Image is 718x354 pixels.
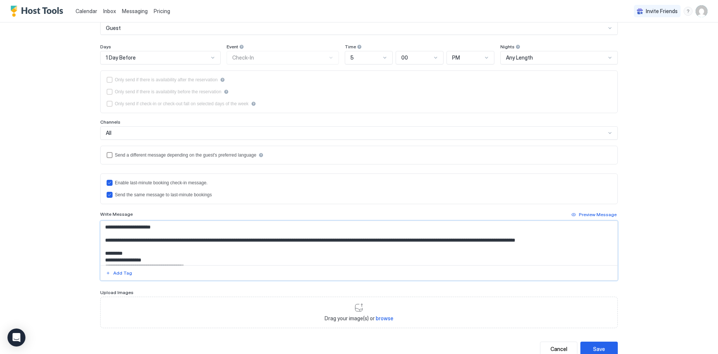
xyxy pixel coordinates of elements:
[325,315,393,322] span: Drag your image(s) or
[115,101,249,106] div: Only send if check-in or check-out fall on selected days of the week
[107,101,611,107] div: isLimited
[115,180,208,185] div: Enable last-minute booking check-in message.
[101,221,617,265] textarea: Input Field
[550,345,567,353] div: Cancel
[113,270,132,276] div: Add Tag
[376,315,393,321] span: browse
[401,54,408,61] span: 00
[107,89,611,95] div: beforeReservation
[115,89,221,94] div: Only send if there is availability before the reservation
[100,119,120,125] span: Channels
[100,290,134,295] span: Upload Images
[122,7,148,15] a: Messaging
[107,192,611,198] div: lastMinuteMessageIsTheSame
[103,7,116,15] a: Inbox
[227,44,238,49] span: Event
[115,77,218,82] div: Only send if there is availability after the reservation
[103,8,116,14] span: Inbox
[106,130,111,136] span: All
[106,25,121,31] span: Guest
[76,7,97,15] a: Calendar
[107,152,611,158] div: languagesEnabled
[579,211,617,218] div: Preview Message
[154,8,170,15] span: Pricing
[107,180,611,186] div: lastMinuteMessageEnabled
[570,210,618,219] button: Preview Message
[696,5,708,17] div: User profile
[452,54,460,61] span: PM
[684,7,693,16] div: menu
[76,8,97,14] span: Calendar
[500,44,515,49] span: Nights
[106,54,136,61] span: 1 Day Before
[593,345,605,353] div: Save
[115,152,256,158] div: Send a different message depending on the guest's preferred language
[105,269,133,278] button: Add Tag
[107,77,611,83] div: afterReservation
[115,192,212,197] div: Send the same message to last-minute bookings
[7,329,25,347] div: Open Intercom Messenger
[646,8,678,15] span: Invite Friends
[506,54,533,61] span: Any Length
[10,6,67,17] a: Host Tools Logo
[100,211,133,217] span: Write Message
[100,44,111,49] span: Days
[122,8,148,14] span: Messaging
[350,54,354,61] span: 5
[345,44,356,49] span: Time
